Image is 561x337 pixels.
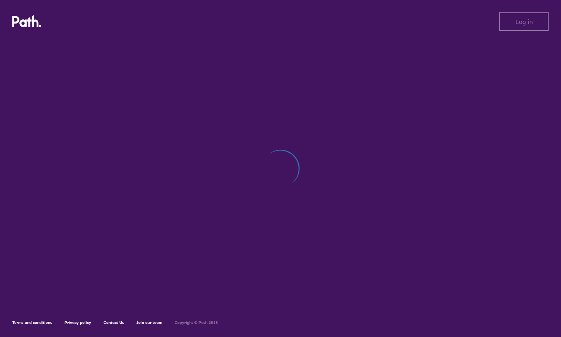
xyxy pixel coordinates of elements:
[12,320,52,325] a: Terms and conditions
[136,320,162,325] a: Join our team
[175,320,218,325] h6: Copyright © Path 2018
[104,320,124,325] a: Contact Us
[515,18,533,25] span: Log in
[499,12,549,31] button: Log in
[65,320,91,325] a: Privacy policy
